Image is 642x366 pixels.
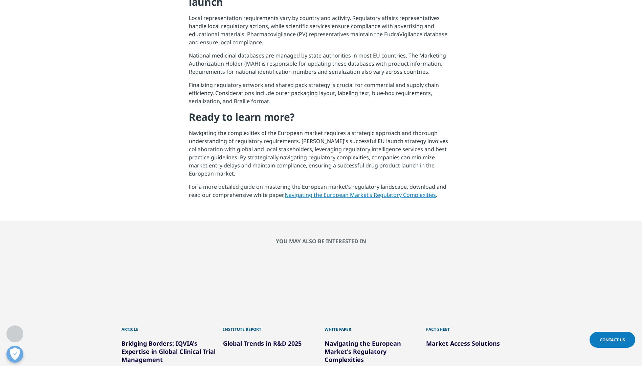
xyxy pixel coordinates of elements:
[426,320,521,333] div: Fact Sheet
[590,332,635,348] a: Contact Us
[426,339,500,347] a: Market Access Solutions
[600,337,625,343] span: Contact Us
[223,339,302,347] a: Global Trends in R&D 2025
[325,339,401,364] a: Navigating the European Market's Regulatory Complexities
[121,339,216,364] a: Bridging Borders: IQVIA's Expertise in Global Clinical Trial Management
[285,191,436,199] a: Navigating the European Market’s Regulatory Complexities
[189,110,453,129] h4: Ready to learn more?
[6,346,23,363] button: Präferenzen öffnen
[325,320,419,333] div: White Paper
[223,320,318,333] div: Institute Report
[121,320,216,333] div: Article
[189,183,453,204] p: For a more detailed guide on mastering the European market's regulatory landscape, download and r...
[189,129,453,183] p: Navigating the complexities of the European market requires a strategic approach and thorough und...
[189,51,453,81] p: National medicinal databases are managed by state authorities in most EU countries. The Marketing...
[121,238,521,245] h2: You may also be interested in
[189,81,453,110] p: Finalizing regulatory artwork and shared pack strategy is crucial for commercial and supply chain...
[189,14,453,51] p: Local representation requirements vary by country and activity. Regulatory affairs representative...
